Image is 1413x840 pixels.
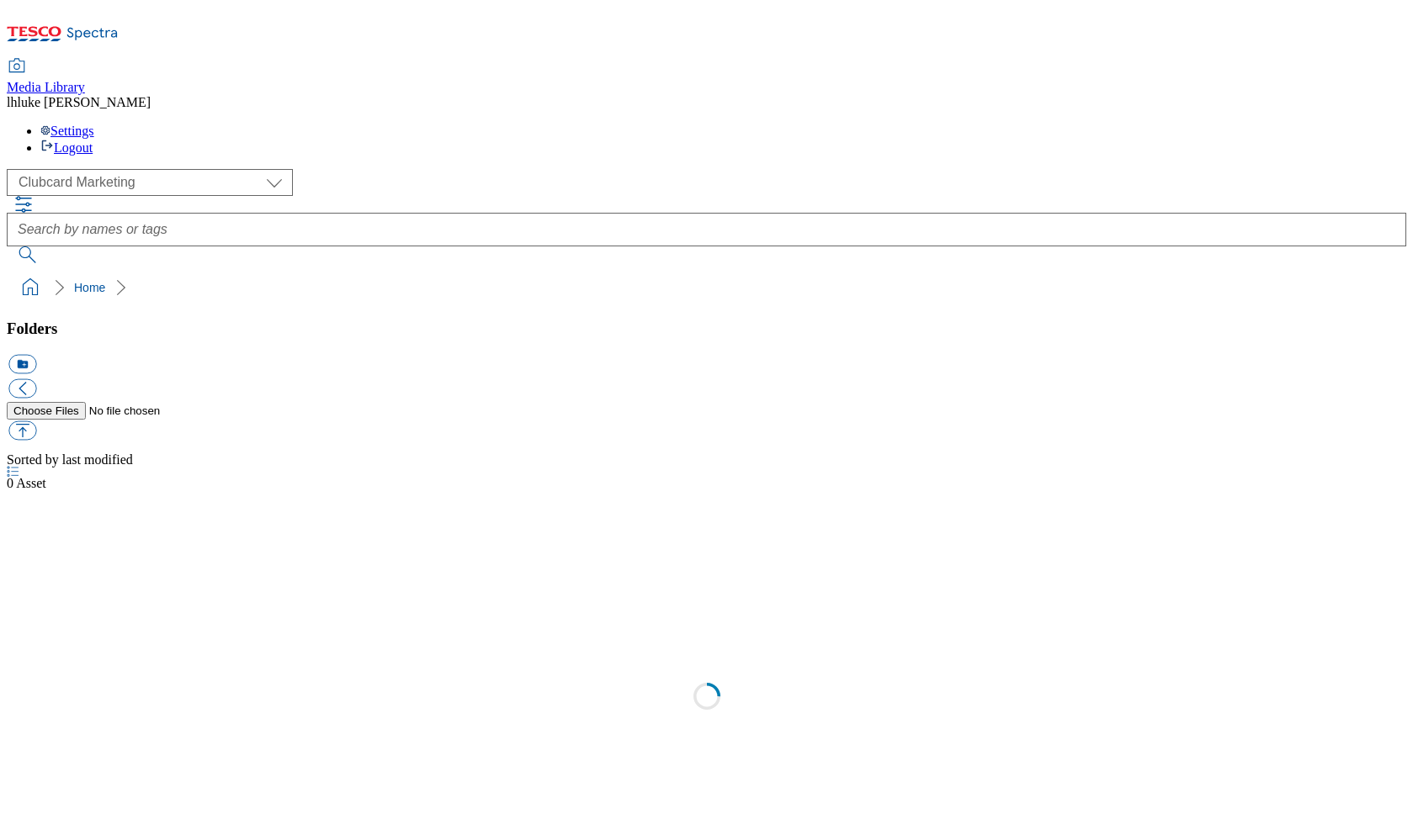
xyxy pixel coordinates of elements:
span: lh [7,95,17,109]
span: Media Library [7,80,85,94]
a: Home [74,281,105,294]
h3: Folders [7,320,1406,338]
a: home [17,274,44,301]
nav: breadcrumb [7,272,1406,304]
span: Asset [7,476,46,490]
span: 0 [7,476,16,490]
a: Logout [40,140,93,155]
a: Settings [40,124,94,138]
input: Search by names or tags [7,213,1406,246]
span: luke [PERSON_NAME] [17,95,151,109]
span: Sorted by last modified [7,452,133,467]
a: Media Library [7,60,85,95]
